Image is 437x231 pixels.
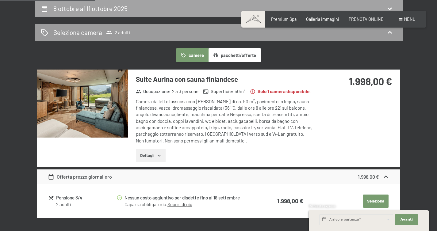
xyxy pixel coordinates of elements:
div: 2 adulti [56,201,116,208]
strong: Solo 1 camera disponibile. [250,88,311,95]
strong: 1.998,00 € [277,197,303,204]
a: Premium Spa [271,17,297,22]
div: Offerta prezzo giornaliero [48,173,112,180]
a: Scopri di più [167,202,192,207]
span: 2 adulti [106,29,130,36]
strong: 1.998,00 € [358,174,379,180]
a: Galleria immagini [306,17,339,22]
div: Offerta prezzo giornaliero1.998,00 € [37,169,400,184]
div: Caparra obbligatoria. [125,201,252,208]
button: Seleziona [363,195,389,208]
img: mss_renderimg.php [37,70,128,138]
button: camere [176,48,208,62]
span: 2 a 3 persone [172,88,198,95]
button: pacchetti/offerte [209,48,261,62]
span: Richiesta express [309,204,336,208]
button: Avanti [395,214,418,225]
div: Camera da letto lussuosa con [PERSON_NAME] di ca. 50 m², pavimento in legno, sauna finlandese, va... [136,98,318,144]
div: Pensione 3/4 [56,194,116,201]
h3: Suite Aurina con sauna finlandese [136,74,318,84]
span: 50 m² [235,88,245,95]
span: Avanti [401,217,413,222]
span: Menu [404,17,416,22]
strong: Superficie : [203,88,233,95]
h2: 8 ottobre al 11 ottobre 2025 [53,5,128,12]
a: PRENOTA ONLINE [349,17,384,22]
strong: 1.998,00 € [349,75,392,87]
h2: Seleziona camera [53,28,102,37]
strong: Occupazione : [136,88,171,95]
div: Nessun costo aggiuntivo per disdette fino al 18 settembre [125,194,252,201]
button: Dettagli [136,149,166,162]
